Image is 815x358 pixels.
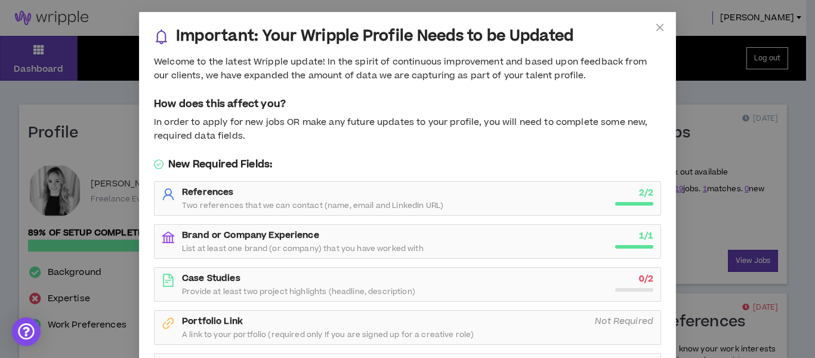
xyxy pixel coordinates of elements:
[644,12,676,44] button: Close
[154,97,661,111] h5: How does this affect you?
[162,231,175,244] span: bank
[639,230,653,242] strong: 1 / 1
[162,188,175,201] span: user
[182,287,415,296] span: Provide at least two project highlights (headline, description)
[595,315,653,328] i: Not Required
[162,317,175,330] span: link
[154,29,169,44] span: bell
[154,116,661,143] div: In order to apply for new jobs OR make any future updates to your profile, you will need to compl...
[182,244,424,253] span: List at least one brand (or company) that you have worked with
[182,186,233,198] strong: References
[182,272,240,284] strong: Case Studies
[12,317,41,346] div: Open Intercom Messenger
[154,160,163,169] span: check-circle
[182,330,474,339] span: A link to your portfolio (required only If you are signed up for a creative role)
[162,274,175,287] span: file-text
[655,23,665,32] span: close
[182,229,319,241] strong: Brand or Company Experience
[182,201,443,210] span: Two references that we can contact (name, email and LinkedIn URL)
[639,186,653,199] strong: 2 / 2
[182,315,243,328] strong: Portfolio Link
[154,56,661,82] div: Welcome to the latest Wripple update! In the spirit of continuous improvement and based upon feed...
[176,27,573,46] h3: Important: Your Wripple Profile Needs to be Updated
[639,273,653,285] strong: 0 / 2
[154,157,661,172] h5: New Required Fields:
